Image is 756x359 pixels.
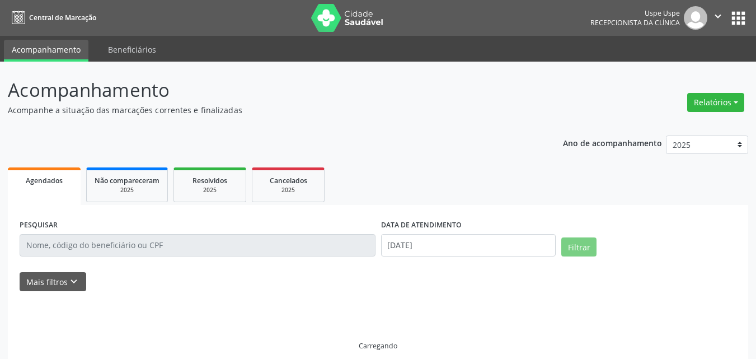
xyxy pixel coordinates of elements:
label: PESQUISAR [20,217,58,234]
a: Central de Marcação [8,8,96,27]
span: Agendados [26,176,63,185]
i:  [712,10,724,22]
button: Mais filtroskeyboard_arrow_down [20,272,86,292]
div: Uspe Uspe [590,8,680,18]
p: Acompanhamento [8,76,526,104]
div: Carregando [359,341,397,351]
span: Resolvidos [192,176,227,185]
button: Filtrar [561,237,597,257]
input: Nome, código do beneficiário ou CPF [20,234,375,257]
label: DATA DE ATENDIMENTO [381,217,462,234]
img: img [684,6,707,30]
a: Acompanhamento [4,40,88,62]
span: Recepcionista da clínica [590,18,680,27]
input: Selecione um intervalo [381,234,556,257]
button: Relatórios [687,93,744,112]
i: keyboard_arrow_down [68,276,80,288]
div: 2025 [182,186,238,194]
span: Central de Marcação [29,13,96,22]
p: Acompanhe a situação das marcações correntes e finalizadas [8,104,526,116]
div: 2025 [95,186,159,194]
button: apps [729,8,748,28]
span: Não compareceram [95,176,159,185]
a: Beneficiários [100,40,164,59]
p: Ano de acompanhamento [563,136,662,150]
span: Cancelados [270,176,307,185]
button:  [707,6,729,30]
div: 2025 [260,186,316,194]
